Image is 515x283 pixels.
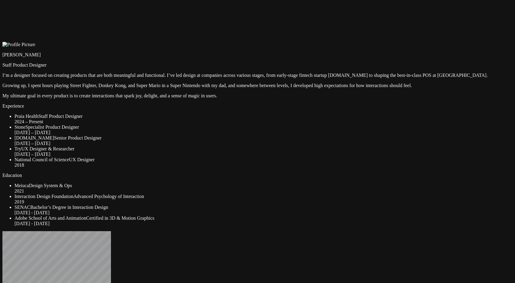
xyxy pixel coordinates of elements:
[14,146,21,151] span: Try
[14,215,86,221] span: Adobe School of Arts and Animation
[14,135,54,140] span: [DOMAIN_NAME]
[14,130,513,135] div: [DATE] – [DATE]
[2,42,35,47] img: Profile Picture
[14,199,513,205] div: 2019
[14,183,29,188] span: Meiuca
[30,205,108,210] span: Bachelor’s Degree in Interaction Design
[2,93,513,99] p: My ultimate goal in every product is to create interactions that spark joy, delight, and a sense ...
[51,17,99,41] img: Profile example
[14,221,513,226] div: [DATE] - [DATE]
[14,162,513,168] div: 2018
[2,103,513,109] p: Experience
[14,141,513,146] div: [DATE] – [DATE]
[39,114,83,119] span: Staff Product Designer
[2,52,513,58] p: [PERSON_NAME]
[69,157,95,162] span: UX Designer
[74,194,144,199] span: Advanced Psychology of Interaction
[25,124,79,130] span: Specialist Product Designer
[14,194,74,199] span: Interaction Design Foundation
[14,119,513,124] div: 2024 – Present
[29,183,72,188] span: Design System & Ops
[14,124,25,130] span: Stone
[2,83,513,88] p: Growing up, I spent hours playing Street Fighter, Donkey Kong, and Super Mario in a Super Nintend...
[14,114,39,119] span: Praia Health
[2,173,513,178] p: Education
[14,205,30,210] span: SENAC
[2,62,513,68] p: Staff Product Designer
[14,152,513,157] div: [DATE] – [DATE]
[54,135,102,140] span: Senior Product Designer
[2,17,51,41] img: Profile example
[14,188,513,194] div: 2021
[2,73,513,78] p: I’m a designer focused on creating products that are both meaningful and functional. I’ve led des...
[14,210,513,215] div: [DATE] - [DATE]
[21,146,74,151] span: UX Designer & Researcher
[14,157,69,162] span: National Council of Science
[86,215,154,221] span: Certified in 3D & Motion Graphics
